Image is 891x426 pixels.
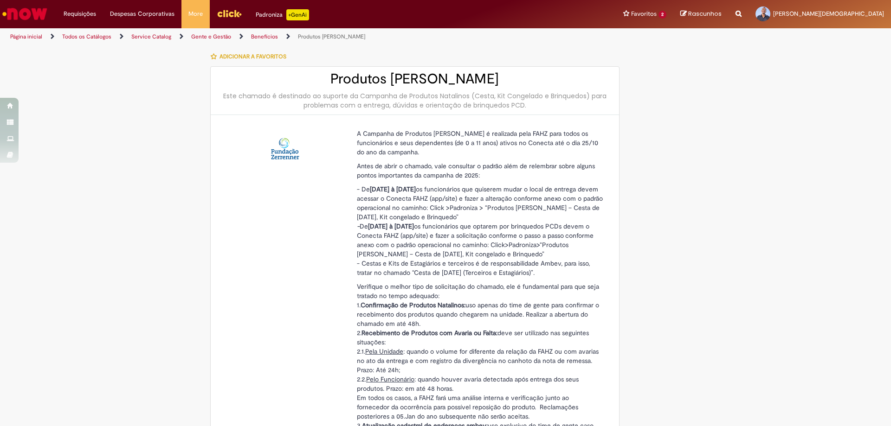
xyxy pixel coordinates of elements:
a: Benefícios [251,33,278,40]
span: Pela Unidade [365,347,403,356]
span: 2.1. : quando o volume for diferente da relação da FAHZ ou com avarias no ato da entrega e com re... [357,347,599,374]
a: Produtos [PERSON_NAME] [298,33,365,40]
img: ServiceNow [1,5,49,23]
span: 2.2. : quando houver avaria detectada após entrega dos seus produtos. Prazo: em até 48 horas. [357,375,579,393]
a: Todos os Catálogos [62,33,111,40]
a: Gente e Gestão [191,33,231,40]
ul: Trilhas de página [7,28,587,45]
span: A Campanha de Produtos [PERSON_NAME] é realizada pela FAHZ para todos os funcionários e seus depe... [357,129,598,156]
a: Rascunhos [680,10,722,19]
button: Adicionar a Favoritos [210,47,291,66]
strong: Recebimento de Produtos com Avaria ou Falta: [362,329,497,337]
a: Página inicial [10,33,42,40]
span: 1. uso apenas do time de gente para confirmar o recebimento dos produtos quando chegarem na unida... [357,301,599,328]
span: Adicionar a Favoritos [220,53,286,60]
h2: Produtos [PERSON_NAME] [220,71,610,87]
span: Favoritos [631,9,657,19]
div: Padroniza [256,9,309,20]
span: Verifique o melhor tipo de solicitação do chamado, ele é fundamental para que seja tratado no tem... [357,282,599,300]
strong: Confirmação de Produtos Natalinos: [361,301,465,309]
span: 2. deve ser utilizado nas seguintes situações: [357,329,589,346]
span: Despesas Corporativas [110,9,174,19]
strong: [DATE] à [DATE] [368,222,414,230]
div: Este chamado é destinado ao suporte da Campanha de Produtos Natalinos (Cesta, Kit Congelado e Bri... [220,91,610,110]
img: click_logo_yellow_360x200.png [217,6,242,20]
strong: [DATE] à [DATE] [370,185,416,193]
span: - Cestas e Kits de Estagiários e terceiros é de responsabilidade Ambev, para isso, tratar no cham... [357,259,590,277]
span: De os funcionários que optarem por brinquedos PCDs devem o Conecta FAHZ (app/site) e fazer a soli... [357,222,594,258]
span: Antes de abrir o chamado, vale consultar o padrão além de relembrar sobre alguns pontos important... [357,162,595,179]
span: Pelo Funcionário [366,375,414,383]
span: - De os funcionários que quiserem mudar o local de entrega devem acessar o Conecta FAHZ (app/site... [357,185,603,221]
em: - [357,222,360,230]
span: Requisições [64,9,96,19]
span: Rascunhos [688,9,722,18]
span: Em todos os casos, a FAHZ fará uma análise interna e verificação junto ao fornecedor da ocorrênci... [357,394,578,420]
a: Service Catalog [131,33,171,40]
span: More [188,9,203,19]
p: +GenAi [286,9,309,20]
span: 2 [659,11,666,19]
img: Produtos Natalinos - FAHZ [270,134,300,163]
span: [PERSON_NAME][DEMOGRAPHIC_DATA] [773,10,884,18]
